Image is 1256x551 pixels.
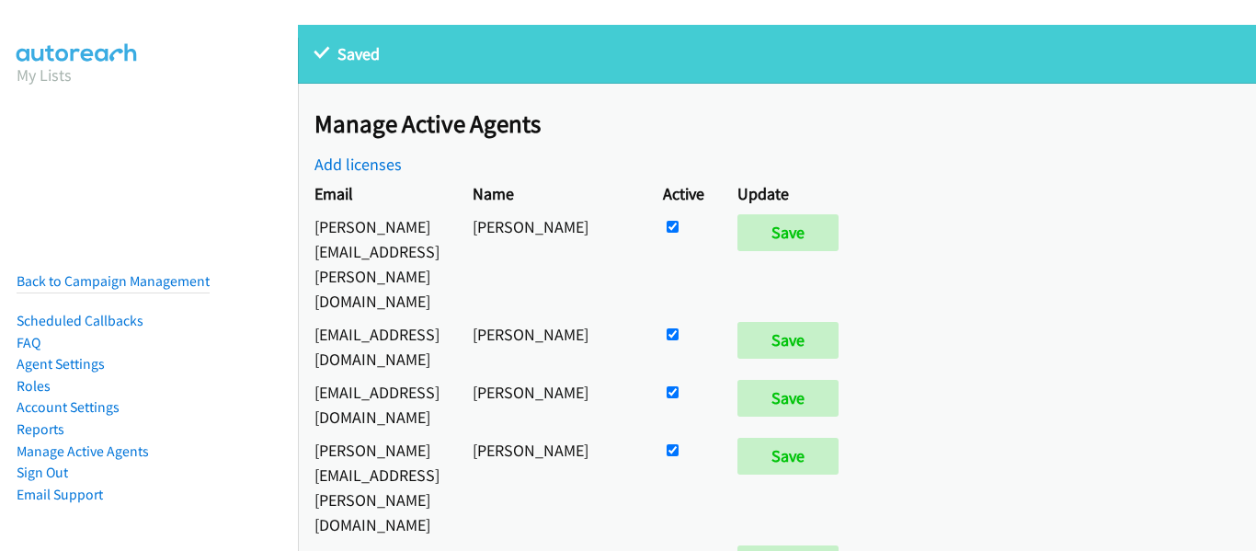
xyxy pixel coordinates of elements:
[456,210,646,317] td: [PERSON_NAME]
[298,433,456,541] td: [PERSON_NAME][EMAIL_ADDRESS][PERSON_NAME][DOMAIN_NAME]
[17,486,103,503] a: Email Support
[17,272,210,290] a: Back to Campaign Management
[17,398,120,416] a: Account Settings
[17,420,64,438] a: Reports
[298,177,456,210] th: Email
[298,375,456,433] td: [EMAIL_ADDRESS][DOMAIN_NAME]
[737,380,839,417] input: Save
[721,177,863,210] th: Update
[298,210,456,317] td: [PERSON_NAME][EMAIL_ADDRESS][PERSON_NAME][DOMAIN_NAME]
[314,41,1239,66] p: Saved
[456,433,646,541] td: [PERSON_NAME]
[17,312,143,329] a: Scheduled Callbacks
[456,177,646,210] th: Name
[737,438,839,475] input: Save
[314,109,1256,140] h2: Manage Active Agents
[17,377,51,395] a: Roles
[17,464,68,481] a: Sign Out
[456,375,646,433] td: [PERSON_NAME]
[314,154,402,175] a: Add licenses
[456,317,646,375] td: [PERSON_NAME]
[17,442,149,460] a: Manage Active Agents
[737,322,839,359] input: Save
[298,317,456,375] td: [EMAIL_ADDRESS][DOMAIN_NAME]
[17,355,105,373] a: Agent Settings
[737,214,839,251] input: Save
[17,64,72,86] a: My Lists
[17,334,40,351] a: FAQ
[646,177,721,210] th: Active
